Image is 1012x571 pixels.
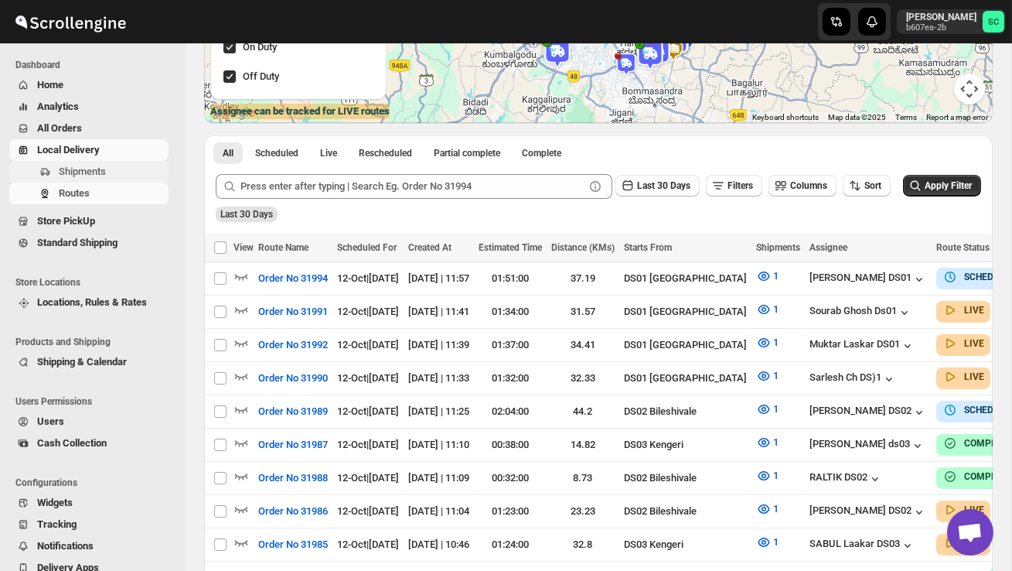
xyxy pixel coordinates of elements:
span: 12-Oct | [DATE] [337,539,399,550]
button: LIVE [942,303,984,318]
button: SABUL Laakar DS03 [809,538,915,553]
span: Off Duty [243,70,279,82]
button: Routes [9,183,169,204]
div: DS03 Kengeri [624,437,747,453]
span: Products and Shipping [15,336,175,348]
span: Users [37,415,64,427]
button: Widgets [9,492,169,514]
div: DS01 [GEOGRAPHIC_DATA] [624,337,747,353]
button: Analytics [9,96,169,118]
button: 1 [747,463,788,488]
span: Route Status [936,242,990,253]
button: Tracking [9,514,169,535]
div: 37.19 [551,271,615,286]
span: Sort [864,180,881,191]
div: [DATE] | 11:25 [408,404,469,419]
button: 1 [747,330,788,355]
button: 1 [747,264,788,289]
button: RALTIK DS02 [809,471,883,487]
button: [PERSON_NAME] ds03 [809,438,925,453]
div: 23.23 [551,504,615,519]
text: SC [988,17,999,27]
div: 32.33 [551,371,615,386]
span: Cash Collection [37,437,107,449]
div: 00:32:00 [479,470,542,486]
p: [PERSON_NAME] [906,11,976,23]
span: Order No 31991 [258,304,328,320]
span: 12-Oct | [DATE] [337,272,399,284]
span: Store Locations [15,276,175,289]
div: DS01 [GEOGRAPHIC_DATA] [624,304,747,320]
button: Order No 31988 [249,466,337,491]
span: Partial complete [434,147,500,159]
button: [PERSON_NAME] DS01 [809,272,927,287]
div: 00:38:00 [479,437,542,453]
div: DS01 [GEOGRAPHIC_DATA] [624,271,747,286]
button: Filters [706,175,762,197]
button: LIVE [942,535,984,551]
button: 1 [747,430,788,455]
span: Order No 31994 [258,271,328,286]
button: Order No 31986 [249,499,337,524]
button: Order No 31994 [249,266,337,291]
span: Order No 31987 [258,437,328,453]
span: Estimated Time [479,242,542,253]
span: 1 [773,436,779,448]
div: [DATE] | 11:39 [408,337,469,353]
button: Keyboard shortcuts [752,112,819,123]
div: 44.2 [551,404,615,419]
span: Dashboard [15,59,175,71]
span: Store PickUp [37,215,95,227]
span: Scheduled For [337,242,397,253]
p: b607ea-2b [906,23,976,32]
span: Widgets [37,497,73,508]
div: [DATE] | 11:09 [408,470,469,486]
span: Local Delivery [37,144,100,156]
span: Created At [408,242,451,253]
div: 32.8 [551,537,615,552]
img: Google [208,103,259,123]
span: Order No 31992 [258,337,328,353]
span: Home [37,79,63,91]
span: All [223,147,233,159]
span: 1 [773,337,779,348]
button: [PERSON_NAME] DS02 [809,405,927,420]
div: 01:24:00 [479,537,542,552]
span: Order No 31989 [258,404,328,419]
button: LIVE [942,369,984,385]
span: Map data ©2025 [828,113,886,121]
span: 1 [773,303,779,315]
button: Order No 31987 [249,433,337,457]
button: All Orders [9,118,169,139]
span: All Orders [37,122,82,134]
img: ScrollEngine [12,2,128,41]
button: Sourab Ghosh Ds01 [809,305,912,320]
a: Open this area in Google Maps (opens a new window) [208,103,259,123]
button: Users [9,411,169,433]
div: 14.82 [551,437,615,453]
button: Sort [843,175,891,197]
span: 1 [773,503,779,515]
button: Shipping & Calendar [9,351,169,373]
span: View [233,242,254,253]
div: [DATE] | 11:10 [408,437,469,453]
span: Scheduled [255,147,298,159]
button: Sarlesh Ch DS)1 [809,371,897,387]
div: 01:51:00 [479,271,542,286]
a: Terms (opens in new tab) [895,113,917,121]
button: 1 [747,530,788,555]
span: Order No 31985 [258,537,328,552]
span: Notifications [37,540,94,552]
span: 12-Oct | [DATE] [337,339,399,350]
span: Locations, Rules & Rates [37,296,147,308]
button: LIVE [942,336,984,351]
button: Apply Filter [903,175,981,197]
button: Shipments [9,161,169,183]
span: Sanjay chetri [983,11,1004,32]
button: LIVE [942,502,984,518]
button: Muktar Laskar DS01 [809,338,915,354]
